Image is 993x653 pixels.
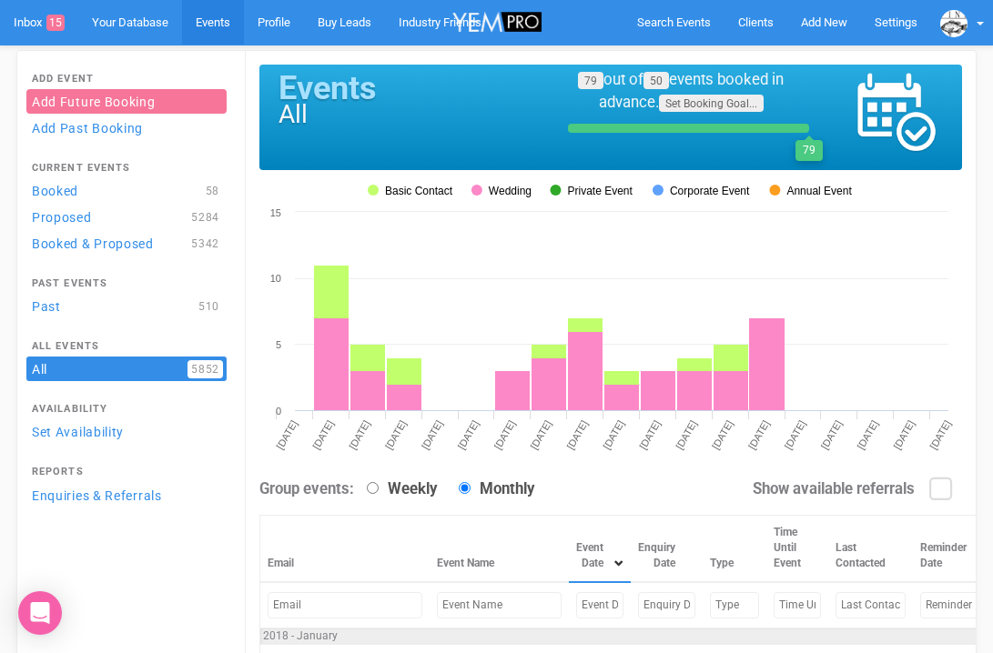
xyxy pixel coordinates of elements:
[569,516,631,582] th: Event Date
[26,231,227,256] a: Booked & Proposed5342
[637,418,663,451] tspan: [DATE]
[26,483,227,507] a: Enquiries & Referrals
[855,418,880,451] tspan: [DATE]
[279,101,538,129] h1: All
[367,482,379,494] input: Weekly
[855,71,937,153] img: events_calendar-47d57c581de8ae7e0d62452d7a588d7d83c6c9437aa29a14e0e0b6a065d91899.png
[578,72,603,89] a: 79
[489,185,532,197] tspan: Wedding
[576,592,623,618] input: Filter by Event Date
[32,467,221,477] h4: Reports
[631,516,703,582] th: Enquiry Date
[643,72,669,89] a: 50
[703,516,766,582] th: Type
[26,116,227,140] a: Add Past Booking
[766,516,828,582] th: Time Until Event
[710,418,735,451] tspan: [DATE]
[26,178,227,203] a: Booked58
[746,418,772,451] tspan: [DATE]
[26,419,227,444] a: Set Availability
[940,10,968,37] img: data
[260,516,431,582] th: Email
[270,207,281,218] tspan: 15
[638,592,695,618] input: Filter by Enquiry Date
[32,341,221,352] h4: All Events
[564,418,590,451] tspan: [DATE]
[26,89,227,114] a: Add Future Booking
[32,74,221,85] h4: Add Event
[738,15,774,29] span: Clients
[783,418,808,451] tspan: [DATE]
[828,516,913,582] th: Last Contacted
[891,418,917,451] tspan: [DATE]
[276,339,281,350] tspan: 5
[567,185,633,197] tspan: Private Event
[430,516,569,582] th: Event Name
[32,163,221,174] h4: Current Events
[659,95,764,112] a: Set Booking Goal...
[187,208,223,226] span: 5284
[268,592,422,618] input: Filter by Email
[26,294,227,318] a: Past510
[774,592,821,618] input: Filter by Time Until Event
[32,278,221,289] h4: Past Events
[276,406,281,417] tspan: 0
[836,592,906,618] input: Filter by Last Contacted
[32,404,221,415] h4: Availability
[202,182,223,200] span: 58
[420,418,445,451] tspan: [DATE]
[195,297,223,316] span: 510
[601,418,626,451] tspan: [DATE]
[568,69,794,115] div: out of events booked in advance.
[358,478,437,500] label: Weekly
[920,592,987,618] input: Filter by Reminder Date
[670,185,750,197] tspan: Corporate Event
[383,418,409,451] tspan: [DATE]
[801,15,847,29] span: Add New
[274,418,299,451] tspan: [DATE]
[492,418,518,451] tspan: [DATE]
[459,482,471,494] input: Monthly
[674,418,699,451] tspan: [DATE]
[26,205,227,229] a: Proposed5284
[18,591,62,635] div: Open Intercom Messenger
[437,592,562,618] input: Filter by Event Name
[46,15,65,31] span: 15
[637,15,711,29] span: Search Events
[450,478,534,500] label: Monthly
[795,140,823,161] div: 79
[456,418,481,451] tspan: [DATE]
[710,592,759,618] input: Filter by Type
[259,479,354,497] strong: Group events:
[347,418,372,451] tspan: [DATE]
[279,71,538,107] h1: Events
[528,418,553,451] tspan: [DATE]
[753,479,915,497] strong: Show available referrals
[786,185,852,197] tspan: Annual Event
[26,357,227,381] a: All5852
[819,418,845,451] tspan: [DATE]
[187,360,223,378] span: 5852
[927,418,953,451] tspan: [DATE]
[310,418,336,451] tspan: [DATE]
[187,235,223,253] span: 5342
[385,185,453,197] tspan: Basic Contact
[270,273,281,284] tspan: 10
